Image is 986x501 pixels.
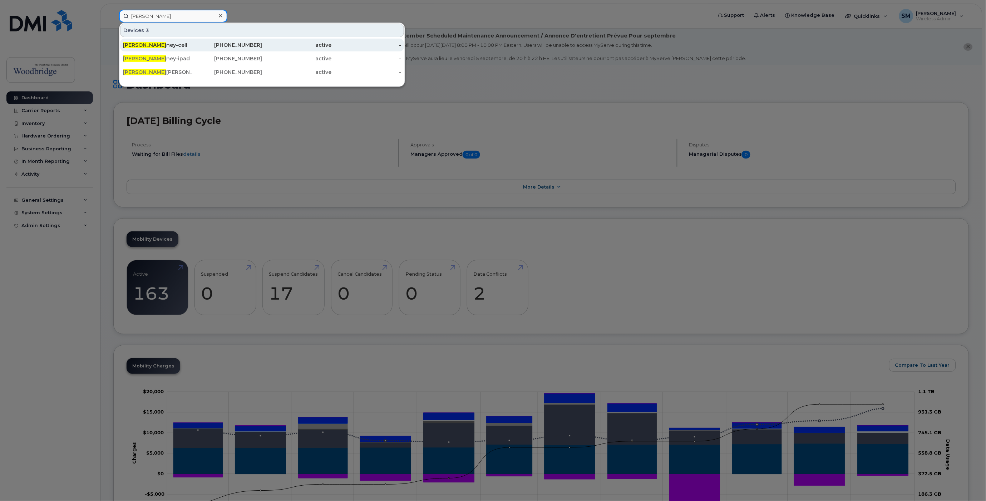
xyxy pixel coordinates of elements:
div: [PHONE_NUMBER] [193,41,262,49]
span: [PERSON_NAME] [123,55,166,62]
div: active [262,55,332,62]
span: 3 [146,27,149,34]
div: [PHONE_NUMBER] [193,69,262,76]
a: [PERSON_NAME]ney-cell[PHONE_NUMBER]active- [120,39,404,51]
div: active [262,41,332,49]
a: [PERSON_NAME][PERSON_NAME]-icd[PHONE_NUMBER]active- [120,66,404,79]
div: active [262,69,332,76]
div: - [332,41,401,49]
div: Devices [120,24,404,37]
div: [PERSON_NAME]-icd [123,69,193,76]
div: ney-ipad [123,55,193,62]
div: - [332,55,401,62]
span: [PERSON_NAME] [123,42,166,48]
span: [PERSON_NAME] [123,69,166,75]
div: - [332,69,401,76]
a: [PERSON_NAME]ney-ipad[PHONE_NUMBER]active- [120,52,404,65]
div: ney-cell [123,41,193,49]
div: [PHONE_NUMBER] [193,55,262,62]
